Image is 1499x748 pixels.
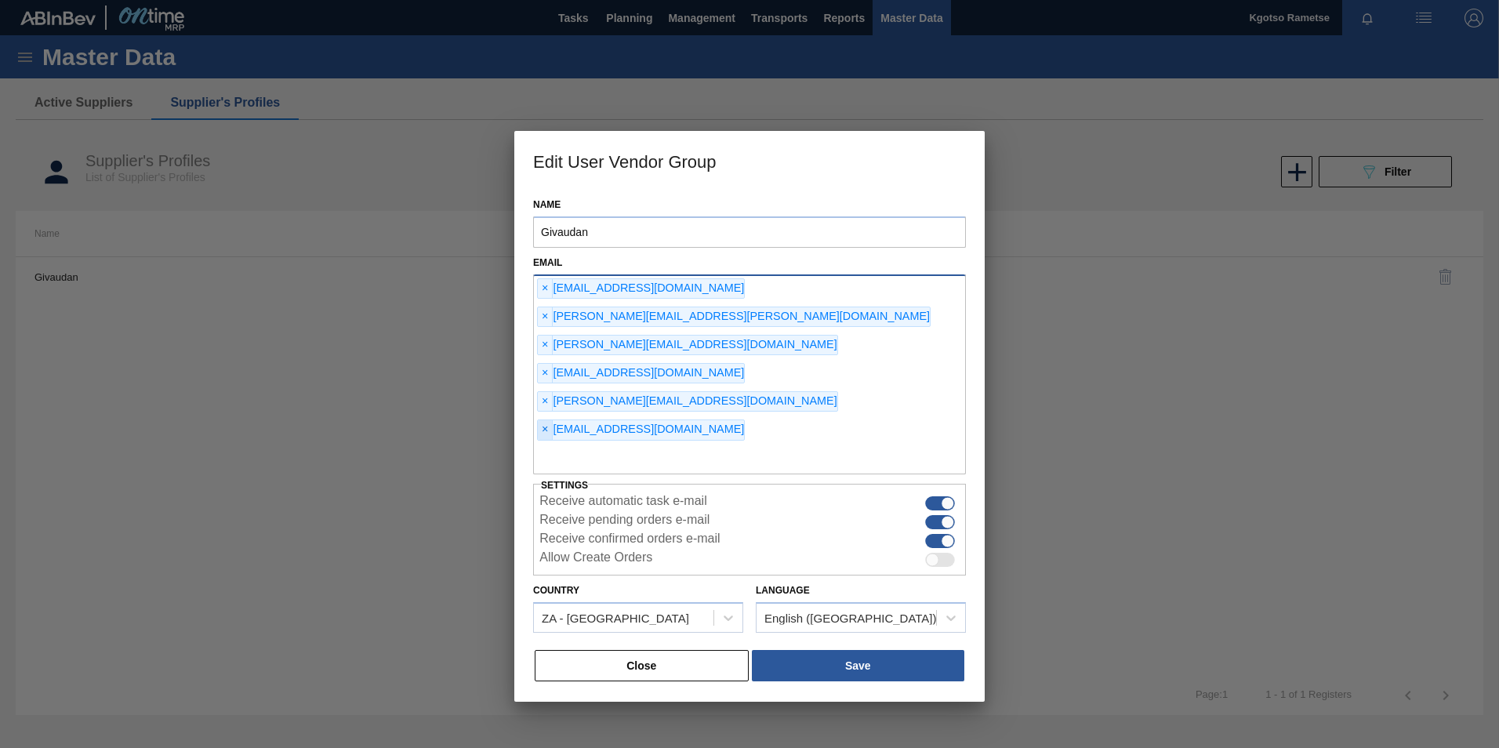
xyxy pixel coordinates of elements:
label: Country [533,585,579,596]
div: [PERSON_NAME][EMAIL_ADDRESS][DOMAIN_NAME] [537,335,838,355]
h3: Edit User Vendor Group [514,131,985,191]
div: English ([GEOGRAPHIC_DATA]) [764,612,937,625]
span: × [538,364,553,383]
span: × [538,279,553,298]
label: Allow Create Orders [539,550,652,569]
button: Close [535,650,749,681]
span: × [538,307,553,326]
label: Settings [541,480,588,491]
button: Save [752,650,964,681]
span: × [538,420,553,439]
div: [PERSON_NAME][EMAIL_ADDRESS][DOMAIN_NAME] [537,391,838,412]
span: × [538,392,553,411]
label: Receive pending orders e-mail [539,513,710,532]
div: [EMAIL_ADDRESS][DOMAIN_NAME] [537,419,745,440]
div: [PERSON_NAME][EMAIL_ADDRESS][PERSON_NAME][DOMAIN_NAME] [537,307,931,327]
div: [EMAIL_ADDRESS][DOMAIN_NAME] [537,278,745,299]
label: Email [533,257,562,268]
label: Name [533,194,966,216]
div: ZA - [GEOGRAPHIC_DATA] [542,612,689,625]
label: Language [756,585,810,596]
label: Receive automatic task e-mail [539,494,706,513]
div: [EMAIL_ADDRESS][DOMAIN_NAME] [537,363,745,383]
label: Receive confirmed orders e-mail [539,532,720,550]
span: × [538,336,553,354]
